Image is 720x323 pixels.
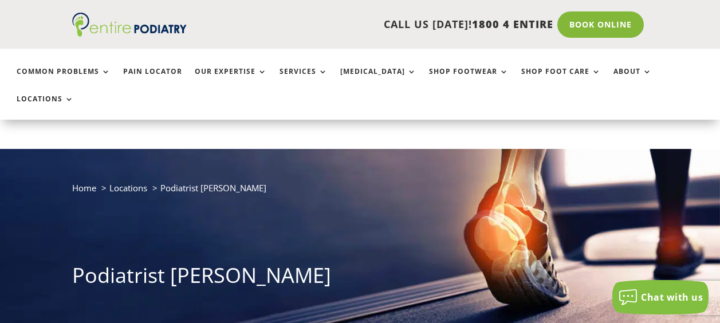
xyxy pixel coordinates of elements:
[17,68,111,92] a: Common Problems
[72,13,187,37] img: logo (1)
[612,280,709,314] button: Chat with us
[429,68,509,92] a: Shop Footwear
[641,291,703,304] span: Chat with us
[201,17,553,32] p: CALL US [DATE]!
[340,68,416,92] a: [MEDICAL_DATA]
[160,182,266,194] span: Podiatrist [PERSON_NAME]
[557,11,644,38] a: Book Online
[72,27,187,39] a: Entire Podiatry
[109,182,147,194] a: Locations
[521,68,601,92] a: Shop Foot Care
[280,68,328,92] a: Services
[72,182,96,194] a: Home
[72,261,648,296] h1: Podiatrist [PERSON_NAME]
[195,68,267,92] a: Our Expertise
[472,17,553,31] span: 1800 4 ENTIRE
[72,180,648,204] nav: breadcrumb
[123,68,182,92] a: Pain Locator
[613,68,652,92] a: About
[17,95,74,120] a: Locations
